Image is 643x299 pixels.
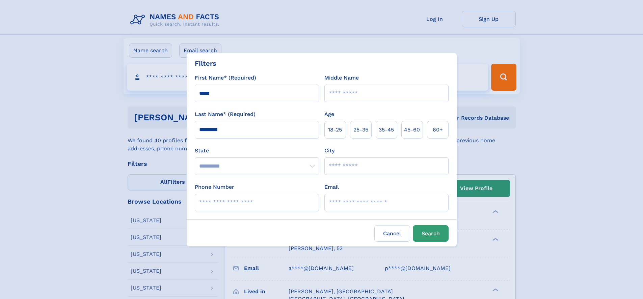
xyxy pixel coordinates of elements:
label: State [195,147,319,155]
label: Cancel [374,225,410,242]
span: 45‑60 [404,126,420,134]
span: 25‑35 [353,126,368,134]
label: Age [324,110,334,118]
label: Email [324,183,339,191]
label: First Name* (Required) [195,74,256,82]
span: 60+ [433,126,443,134]
label: Last Name* (Required) [195,110,256,118]
button: Search [413,225,449,242]
label: Middle Name [324,74,359,82]
div: Filters [195,58,216,68]
span: 18‑25 [328,126,342,134]
label: Phone Number [195,183,234,191]
span: 35‑45 [379,126,394,134]
label: City [324,147,334,155]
